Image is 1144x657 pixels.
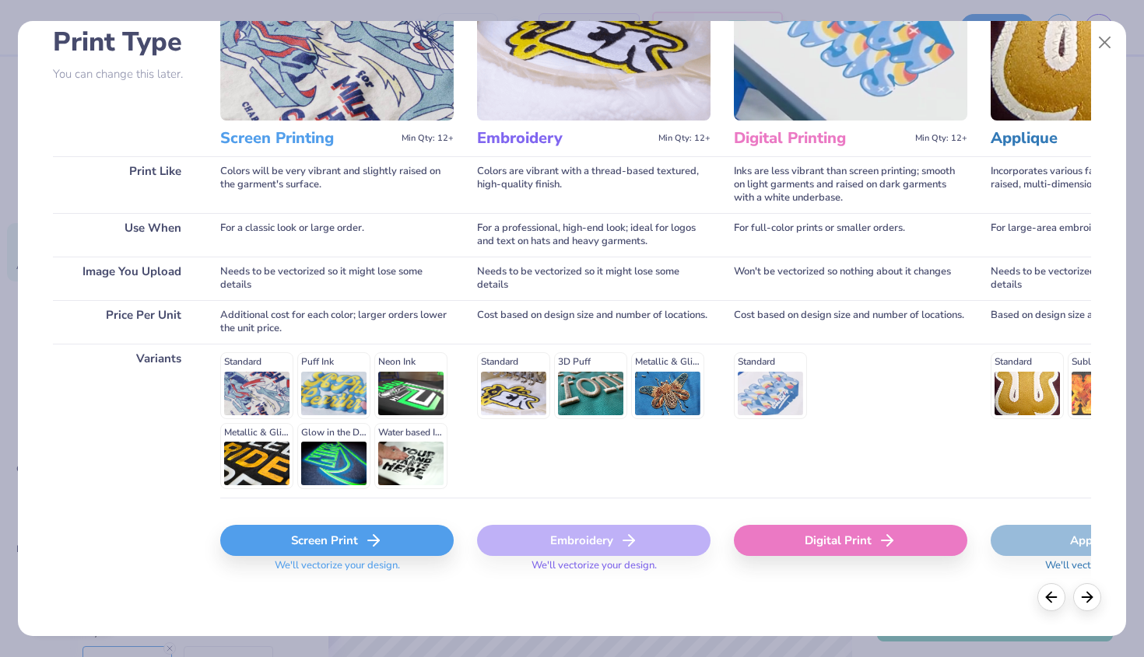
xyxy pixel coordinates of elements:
[477,525,711,556] div: Embroidery
[734,156,967,213] div: Inks are less vibrant than screen printing; smooth on light garments and raised on dark garments ...
[220,156,454,213] div: Colors will be very vibrant and slightly raised on the garment's surface.
[53,300,197,344] div: Price Per Unit
[53,156,197,213] div: Print Like
[477,156,711,213] div: Colors are vibrant with a thread-based textured, high-quality finish.
[53,257,197,300] div: Image You Upload
[53,344,197,498] div: Variants
[220,213,454,257] div: For a classic look or large order.
[220,300,454,344] div: Additional cost for each color; larger orders lower the unit price.
[734,525,967,556] div: Digital Print
[734,257,967,300] div: Won't be vectorized so nothing about it changes
[220,525,454,556] div: Screen Print
[477,213,711,257] div: For a professional, high-end look; ideal for logos and text on hats and heavy garments.
[53,68,197,81] p: You can change this later.
[402,133,454,144] span: Min Qty: 12+
[220,257,454,300] div: Needs to be vectorized so it might lose some details
[477,300,711,344] div: Cost based on design size and number of locations.
[53,213,197,257] div: Use When
[268,559,406,582] span: We'll vectorize your design.
[658,133,711,144] span: Min Qty: 12+
[477,257,711,300] div: Needs to be vectorized so it might lose some details
[734,128,909,149] h3: Digital Printing
[734,300,967,344] div: Cost based on design size and number of locations.
[525,559,663,582] span: We'll vectorize your design.
[734,213,967,257] div: For full-color prints or smaller orders.
[915,133,967,144] span: Min Qty: 12+
[1090,28,1120,58] button: Close
[477,128,652,149] h3: Embroidery
[220,128,395,149] h3: Screen Printing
